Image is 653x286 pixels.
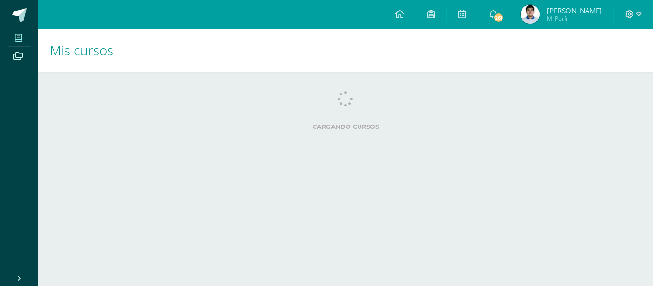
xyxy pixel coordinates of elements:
[547,6,602,15] span: [PERSON_NAME]
[547,14,602,22] span: Mi Perfil
[57,123,634,130] label: Cargando cursos
[50,41,113,59] span: Mis cursos
[521,5,540,24] img: 59d43ee891c36c6483348a09223ced3d.png
[493,12,504,23] span: 261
